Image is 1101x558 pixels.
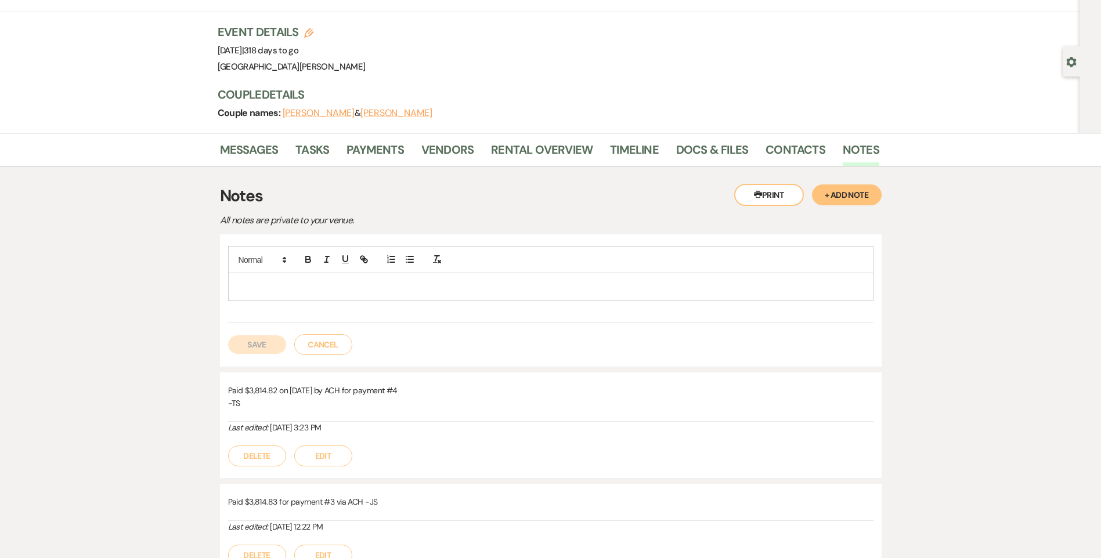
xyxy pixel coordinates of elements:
[360,108,432,118] button: [PERSON_NAME]
[812,184,882,205] button: + Add Note
[218,86,868,103] h3: Couple Details
[295,140,329,166] a: Tasks
[228,422,873,434] div: [DATE] 3:23 PM
[283,108,355,118] button: [PERSON_NAME]
[421,140,474,166] a: Vendors
[242,45,298,56] span: |
[294,445,352,466] button: Edit
[220,140,279,166] a: Messages
[734,184,804,206] button: Print
[676,140,748,166] a: Docs & Files
[218,61,366,73] span: [GEOGRAPHIC_DATA][PERSON_NAME]
[1066,56,1077,67] button: Open lead details
[228,521,873,533] div: [DATE] 12:22 PM
[346,140,404,166] a: Payments
[228,495,873,508] p: Paid $3,814.83 for payment #3 via ACH -JS
[843,140,879,166] a: Notes
[228,521,268,532] i: Last edited:
[218,45,299,56] span: [DATE]
[228,335,286,354] button: Save
[610,140,659,166] a: Timeline
[220,213,626,228] p: All notes are private to your venue.
[228,384,873,397] p: Paid $3,814.82 on [DATE] by ACH for payment #4
[218,24,366,40] h3: Event Details
[220,184,882,208] h3: Notes
[491,140,593,166] a: Rental Overview
[228,397,873,410] p: -TS
[218,107,283,119] span: Couple names:
[244,45,298,56] span: 318 days to go
[228,445,286,466] button: Delete
[228,422,268,433] i: Last edited:
[283,107,432,119] span: &
[294,334,352,355] button: Cancel
[766,140,825,166] a: Contacts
